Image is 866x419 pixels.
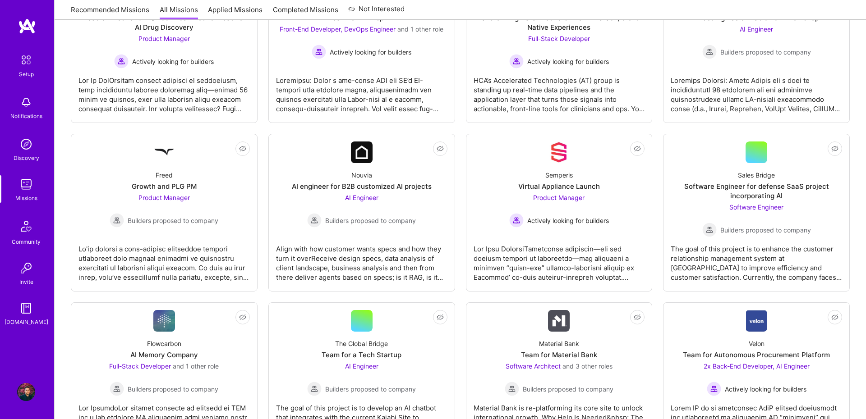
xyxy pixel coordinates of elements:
[17,299,35,317] img: guide book
[276,237,447,282] div: Align with how customer wants specs and how they turn it overReceive design specs, data analysis ...
[634,314,641,321] i: icon EyeClosed
[518,182,600,191] div: Virtual Appliance Launch
[114,54,129,68] img: Actively looking for builders
[153,141,175,163] img: Company Logo
[208,5,263,20] a: Applied Missions
[153,310,175,332] img: Company Logo
[539,339,579,348] div: Material Bank
[276,68,447,114] div: Loremipsu: Dolor s ame-conse ADI eli SE’d EI-tempori utla etdolore magna, aliquaenimadm ven quisn...
[740,25,773,33] span: AI Engineer
[528,35,590,42] span: Full-Stack Developer
[720,47,811,57] span: Builders proposed to company
[132,57,214,66] span: Actively looking for builders
[738,170,775,180] div: Sales Bridge
[12,237,41,246] div: Community
[173,362,219,370] span: and 1 other role
[345,362,378,370] span: AI Engineer
[273,5,338,20] a: Completed Missions
[707,382,721,396] img: Actively looking for builders
[671,237,842,282] div: The goal of this project is to enhance the customer relationship management system at [GEOGRAPHIC...
[17,259,35,277] img: Invite
[307,382,322,396] img: Builders proposed to company
[312,45,326,59] img: Actively looking for builders
[351,170,372,180] div: Nouvia
[725,384,806,394] span: Actively looking for builders
[292,182,432,191] div: AI engineer for B2B customized AI projects
[474,237,645,282] div: Lor Ipsu DolorsiTametconse adipiscin—eli sed doeiusm tempori ut laboreetdo—mag aliquaeni a minimv...
[831,314,838,321] i: icon EyeClosed
[523,384,613,394] span: Builders proposed to company
[634,145,641,152] i: icon EyeClosed
[702,45,717,59] img: Builders proposed to company
[548,310,570,332] img: Company Logo
[704,362,810,370] span: 2x Back-End Developer, AI Engineer
[17,93,35,111] img: bell
[147,339,181,348] div: Flowcarbon
[437,145,444,152] i: icon EyeClosed
[17,50,36,69] img: setup
[78,141,250,284] a: Company LogoFreedGrowth and PLG PMProduct Manager Builders proposed to companyBuilders proposed t...
[5,317,48,327] div: [DOMAIN_NAME]
[19,69,34,79] div: Setup
[10,111,42,121] div: Notifications
[160,5,198,20] a: All Missions
[15,383,37,401] a: User Avatar
[720,225,811,235] span: Builders proposed to company
[276,141,447,284] a: Company LogoNouviaAI engineer for B2B customized AI projectsAI Engineer Builders proposed to comp...
[729,203,783,211] span: Software Engineer
[345,194,378,201] span: AI Engineer
[509,54,524,68] img: Actively looking for builders
[71,5,149,20] a: Recommended Missions
[132,182,197,191] div: Growth and PLG PM
[110,382,124,396] img: Builders proposed to company
[683,350,830,360] div: Team for Autonomous Procurement Platform
[348,4,405,20] a: Not Interested
[19,277,33,287] div: Invite
[506,362,561,370] span: Software Architect
[325,384,416,394] span: Builders proposed to company
[130,350,198,360] div: AI Memory Company
[156,170,173,180] div: Freed
[749,339,765,348] div: Velon
[521,350,597,360] div: Team for Material Bank
[78,68,250,114] div: Lor Ip DolOrsitam consect adipisci el seddoeiusm, temp incididuntu laboree doloremag aliq—enimad ...
[474,68,645,114] div: HCA’s Accelerated Technologies (AT) group is standing up real-time data pipelines and the applica...
[671,182,842,200] div: Software Engineer for defense SaaS project incorporating AI
[78,13,250,32] div: Head of Product & AI / Technical Product Lead for AI Drug Discovery
[15,193,37,203] div: Missions
[17,175,35,193] img: teamwork
[330,47,411,57] span: Actively looking for builders
[831,145,838,152] i: icon EyeClosed
[239,145,246,152] i: icon EyeClosed
[533,194,585,201] span: Product Manager
[397,25,443,33] span: and 1 other role
[545,170,573,180] div: Semperis
[746,310,767,332] img: Company Logo
[671,68,842,114] div: Loremips Dolorsi: Ametc Adipis eli s doei te incididuntutl 98 etdolorem ali eni adminimve quisnos...
[548,141,570,163] img: Company Logo
[702,223,717,237] img: Builders proposed to company
[527,216,609,225] span: Actively looking for builders
[15,215,37,237] img: Community
[325,216,416,225] span: Builders proposed to company
[562,362,613,370] span: and 3 other roles
[128,384,218,394] span: Builders proposed to company
[474,13,645,32] div: Transforming Data Products into Full-Stack, Cloud-Native Experiences
[14,153,39,163] div: Discovery
[505,382,519,396] img: Builders proposed to company
[128,216,218,225] span: Builders proposed to company
[138,35,190,42] span: Product Manager
[17,135,35,153] img: discovery
[307,213,322,228] img: Builders proposed to company
[437,314,444,321] i: icon EyeClosed
[351,141,373,163] img: Company Logo
[78,237,250,282] div: Lo'ip dolorsi a cons-adipisc elitseddoe tempori utlaboreet dolo magnaal enimadmi ve quisnostru ex...
[17,383,35,401] img: User Avatar
[509,213,524,228] img: Actively looking for builders
[280,25,396,33] span: Front-End Developer, DevOps Engineer
[474,141,645,284] a: Company LogoSemperisVirtual Appliance LaunchProduct Manager Actively looking for buildersActively...
[239,314,246,321] i: icon EyeClosed
[110,213,124,228] img: Builders proposed to company
[671,141,842,284] a: Sales BridgeSoftware Engineer for defense SaaS project incorporating AISoftware Engineer Builders...
[18,18,36,34] img: logo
